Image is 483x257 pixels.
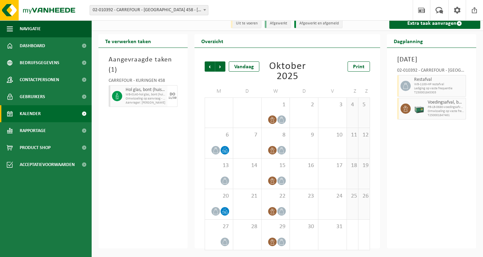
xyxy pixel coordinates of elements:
[237,131,258,139] span: 7
[168,96,177,100] div: 11/09
[362,162,366,169] span: 19
[350,101,355,109] span: 4
[358,85,370,97] td: Z
[347,85,358,97] td: Z
[126,97,166,101] span: Omwisseling op aanvraag - op geplande route (incl. verwerking)
[290,85,318,97] td: D
[98,34,158,48] h2: Te verwerken taken
[208,192,229,200] span: 20
[387,34,430,48] h2: Dagplanning
[294,19,342,28] li: Afgewerkt en afgemeld
[20,105,41,122] span: Kalender
[265,162,286,169] span: 15
[231,19,261,28] li: Uit te voeren
[322,223,343,231] span: 31
[194,34,230,48] h2: Overzicht
[353,64,365,70] span: Print
[397,55,466,65] h3: [DATE]
[20,88,45,105] span: Gebruikers
[414,82,464,87] span: WB-1100-HP restafval
[350,162,355,169] span: 18
[414,77,464,82] span: Restafval
[233,85,262,97] td: D
[20,20,41,37] span: Navigatie
[265,101,286,109] span: 1
[397,68,466,75] div: 02-010392 - CARREFOUR - [GEOGRAPHIC_DATA] 458 - [GEOGRAPHIC_DATA]
[126,93,166,97] span: WB-0140-hol glas, bont (huishoudelijk)
[322,101,343,109] span: 3
[20,37,45,54] span: Dashboard
[20,71,59,88] span: Contactpersonen
[414,87,464,91] span: Lediging op vaste frequentie
[362,192,366,200] span: 26
[322,162,343,169] span: 17
[350,192,355,200] span: 25
[20,122,46,139] span: Rapportage
[265,223,286,231] span: 29
[229,61,259,72] div: Vandaag
[322,192,343,200] span: 24
[428,105,464,109] span: PB-LB-0680-voedingsafval, bevat producten van dierlijke oo
[428,100,464,105] span: Voedingsafval, bevat producten van dierlijke oorsprong, gemengde verpakking (exclusief glas), cat...
[237,162,258,169] span: 14
[109,55,178,75] h3: Aangevraagde taken ( )
[20,156,75,173] span: Acceptatievoorwaarden
[205,61,215,72] span: Vorige
[293,162,315,169] span: 16
[428,113,464,117] span: T250001847461
[262,85,290,97] td: W
[265,192,286,200] span: 22
[126,101,166,105] span: Aanvrager: [PERSON_NAME]
[428,109,464,113] span: Omwisseling op vaste frequentie (incl. verwerking)
[350,131,355,139] span: 11
[414,104,424,114] img: PB-LB-0680-HPE-GN-01
[318,85,347,97] td: V
[215,61,225,72] span: Volgende
[205,85,233,97] td: M
[293,192,315,200] span: 23
[322,131,343,139] span: 10
[20,54,59,71] span: Bedrijfsgegevens
[262,61,313,82] div: Oktober 2025
[293,101,315,109] span: 2
[90,5,208,15] span: 02-010392 - CARREFOUR - KURINGEN 458 - KURINGEN
[208,131,229,139] span: 6
[293,131,315,139] span: 9
[208,162,229,169] span: 13
[111,67,115,73] span: 1
[109,78,178,85] div: CARREFOUR - KURINGEN 458
[348,61,370,72] a: Print
[265,19,291,28] li: Afgewerkt
[126,87,166,93] span: Hol glas, bont (huishoudelijk)
[293,223,315,231] span: 30
[237,223,258,231] span: 28
[362,131,366,139] span: 12
[414,91,464,95] span: T250001845303
[362,101,366,109] span: 5
[237,192,258,200] span: 21
[170,92,175,96] div: DO
[389,18,480,29] a: Extra taak aanvragen
[208,223,229,231] span: 27
[265,131,286,139] span: 8
[20,139,51,156] span: Product Shop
